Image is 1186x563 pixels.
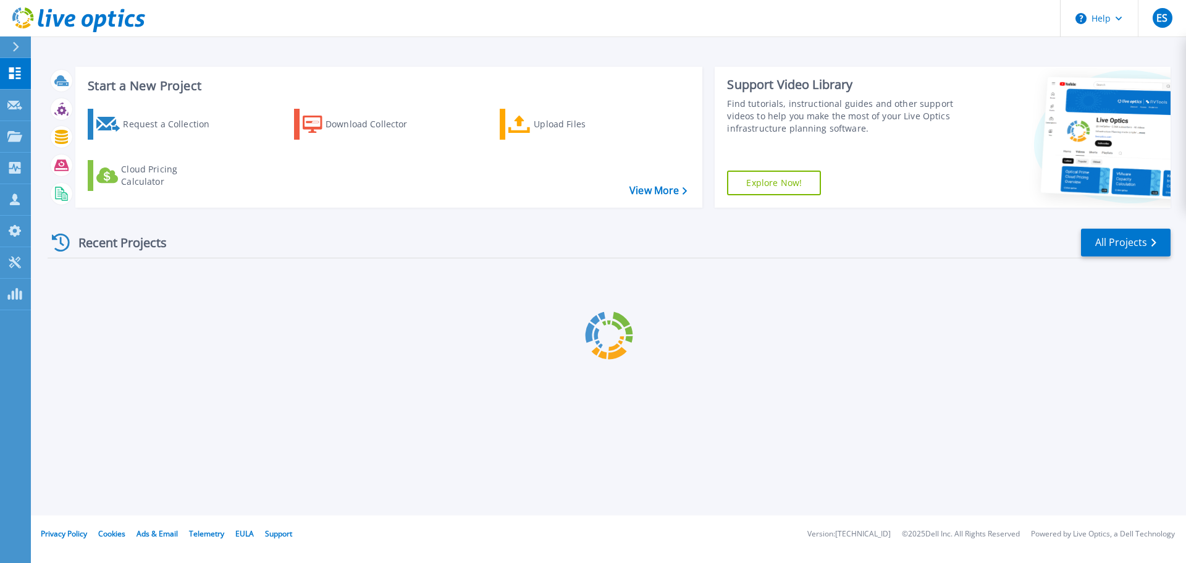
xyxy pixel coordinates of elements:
a: Request a Collection [88,109,225,140]
li: © 2025 Dell Inc. All Rights Reserved [902,530,1020,538]
span: ES [1156,13,1167,23]
div: Request a Collection [123,112,222,137]
li: Version: [TECHNICAL_ID] [807,530,891,538]
div: Download Collector [326,112,424,137]
a: Explore Now! [727,171,821,195]
a: Telemetry [189,528,224,539]
div: Find tutorials, instructional guides and other support videos to help you make the most of your L... [727,98,959,135]
a: View More [629,185,687,197]
a: Support [265,528,292,539]
a: EULA [235,528,254,539]
a: Cookies [98,528,125,539]
li: Powered by Live Optics, a Dell Technology [1031,530,1175,538]
div: Cloud Pricing Calculator [121,163,220,188]
h3: Start a New Project [88,79,687,93]
a: Download Collector [294,109,432,140]
a: Ads & Email [137,528,178,539]
div: Recent Projects [48,227,183,258]
div: Support Video Library [727,77,959,93]
div: Upload Files [534,112,633,137]
a: Upload Files [500,109,637,140]
a: Privacy Policy [41,528,87,539]
a: All Projects [1081,229,1171,256]
a: Cloud Pricing Calculator [88,160,225,191]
